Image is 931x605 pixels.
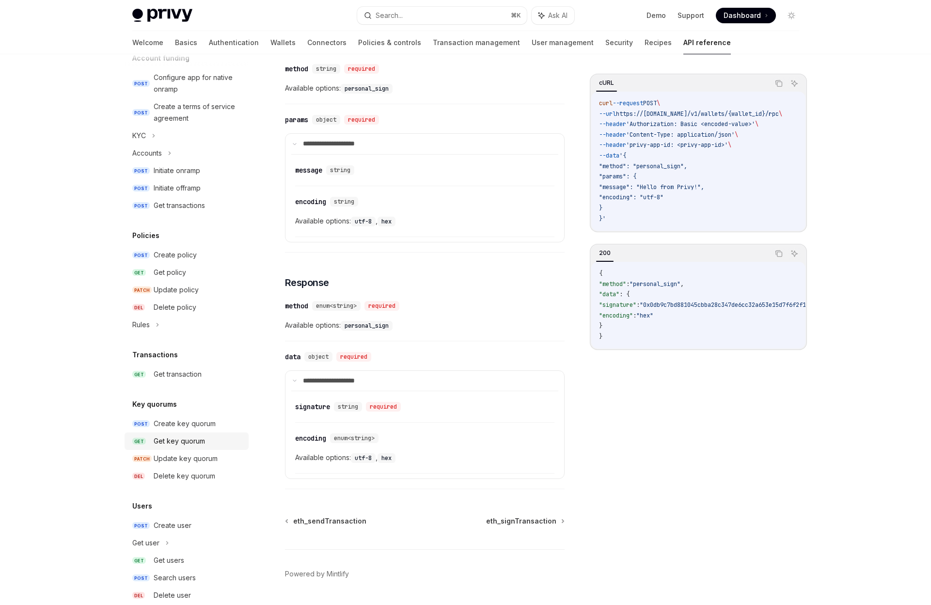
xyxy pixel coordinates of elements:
[433,31,520,54] a: Transaction management
[599,312,633,319] span: "encoding"
[125,197,249,214] a: POSTGet transactions
[779,110,782,118] span: \
[636,301,640,309] span: :
[125,587,249,604] a: DELDelete user
[486,516,564,526] a: eth_signTransaction
[286,516,366,526] a: eth_sendTransaction
[599,280,626,288] span: "method"
[334,198,354,206] span: string
[125,415,249,432] a: POSTCreate key quorum
[154,453,218,464] div: Update key quorum
[125,517,249,534] a: POSTCreate user
[599,120,626,128] span: --header
[626,280,630,288] span: :
[132,398,177,410] h5: Key quorums
[125,569,249,587] a: POSTSearch users
[599,301,636,309] span: "signature"
[154,368,202,380] div: Get transaction
[366,402,401,412] div: required
[596,77,617,89] div: cURL
[132,592,145,599] span: DEL
[154,267,186,278] div: Get policy
[154,418,216,430] div: Create key quorum
[630,280,680,288] span: "personal_sign"
[295,452,554,463] span: Available options: ,
[330,166,350,174] span: string
[154,165,200,176] div: Initiate onramp
[613,99,643,107] span: --request
[132,252,150,259] span: POST
[596,247,614,259] div: 200
[132,557,146,564] span: GET
[125,552,249,569] a: GETGet users
[285,64,308,74] div: method
[132,9,192,22] img: light logo
[295,215,554,227] span: Available options: ,
[132,109,150,116] span: POST
[619,290,630,298] span: : {
[125,69,249,98] a: POSTConfigure app for native onramp
[683,31,731,54] a: API reference
[773,77,785,90] button: Copy the contents from the code block
[599,183,704,191] span: "message": "Hello from Privy!",
[270,31,296,54] a: Wallets
[125,299,249,316] a: DELDelete policy
[376,10,403,21] div: Search...
[295,165,322,175] div: message
[334,434,375,442] span: enum<string>
[599,290,619,298] span: "data"
[154,435,205,447] div: Get key quorum
[773,247,785,260] button: Copy the contents from the code block
[358,31,421,54] a: Policies & controls
[154,101,243,124] div: Create a terms of service agreement
[285,352,300,362] div: data
[132,167,150,175] span: POST
[125,246,249,264] a: POSTCreate policy
[285,82,565,94] span: Available options:
[357,7,527,24] button: Search...⌘K
[125,432,249,450] a: GETGet key quorum
[154,302,196,313] div: Delete policy
[132,371,146,378] span: GET
[132,230,159,241] h5: Policies
[125,179,249,197] a: POSTInitiate offramp
[626,120,755,128] span: 'Authorization: Basic <encoded-value>'
[678,11,704,20] a: Support
[599,99,613,107] span: curl
[209,31,259,54] a: Authentication
[125,98,249,127] a: POSTCreate a terms of service agreement
[351,217,376,226] code: utf-8
[633,312,636,319] span: :
[599,333,602,340] span: }
[154,284,199,296] div: Update policy
[295,197,326,207] div: encoding
[755,120,758,128] span: \
[132,455,152,462] span: PATCH
[295,433,326,443] div: encoding
[605,31,633,54] a: Security
[125,264,249,281] a: GETGet policy
[599,152,619,159] span: --data
[351,453,376,463] code: utf-8
[511,12,521,19] span: ⌘ K
[295,402,330,412] div: signature
[125,450,249,467] a: PATCHUpdate key quorum
[784,8,799,23] button: Toggle dark mode
[132,349,178,361] h5: Transactions
[154,520,191,531] div: Create user
[378,217,395,226] code: hex
[316,65,336,73] span: string
[599,270,602,277] span: {
[788,77,801,90] button: Ask AI
[532,31,594,54] a: User management
[599,204,602,212] span: }
[132,31,163,54] a: Welcome
[626,141,728,149] span: 'privy-app-id: <privy-app-id>'
[125,366,249,383] a: GETGet transaction
[285,301,308,311] div: method
[132,147,162,159] div: Accounts
[344,64,379,74] div: required
[647,11,666,20] a: Demo
[336,352,371,362] div: required
[132,438,146,445] span: GET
